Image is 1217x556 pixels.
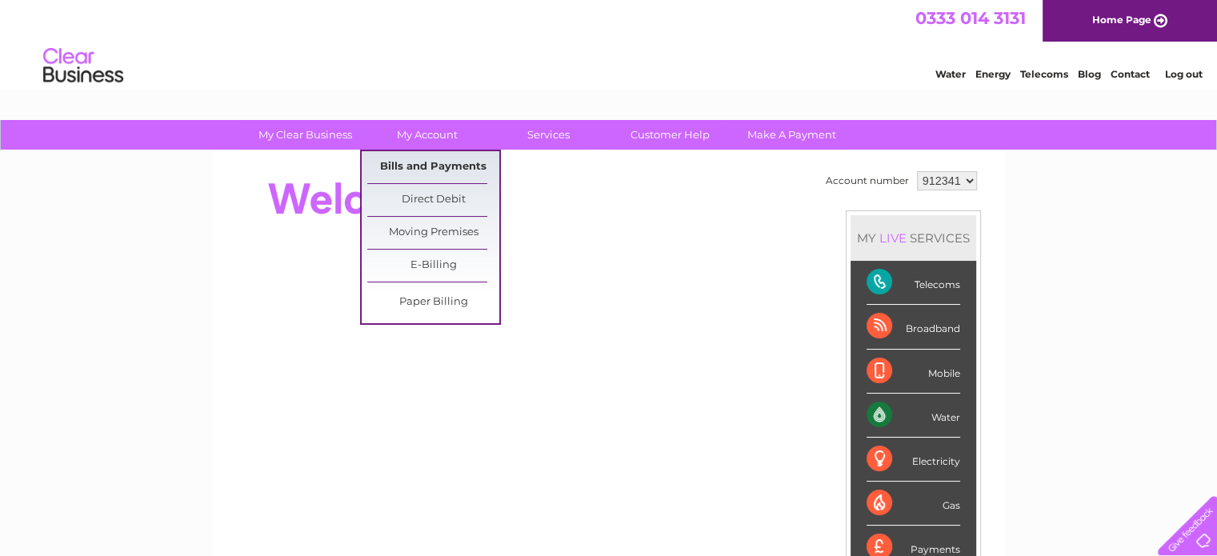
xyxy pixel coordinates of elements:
a: Services [482,120,615,150]
a: Water [935,68,966,80]
a: Customer Help [604,120,736,150]
td: Account number [822,167,913,194]
a: Paper Billing [367,286,499,318]
img: logo.png [42,42,124,90]
a: My Clear Business [239,120,371,150]
div: Gas [867,482,960,526]
a: E-Billing [367,250,499,282]
a: Contact [1111,68,1150,80]
div: MY SERVICES [851,215,976,261]
a: Make A Payment [726,120,858,150]
div: Broadband [867,305,960,349]
div: Mobile [867,350,960,394]
a: My Account [361,120,493,150]
a: Direct Debit [367,184,499,216]
a: Telecoms [1020,68,1068,80]
div: Electricity [867,438,960,482]
div: Telecoms [867,261,960,305]
a: Energy [975,68,1011,80]
div: LIVE [876,230,910,246]
a: Moving Premises [367,217,499,249]
a: Bills and Payments [367,151,499,183]
div: Water [867,394,960,438]
a: Log out [1164,68,1202,80]
a: 0333 014 3131 [915,8,1026,28]
a: Blog [1078,68,1101,80]
div: Clear Business is a trading name of Verastar Limited (registered in [GEOGRAPHIC_DATA] No. 3667643... [231,9,987,78]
